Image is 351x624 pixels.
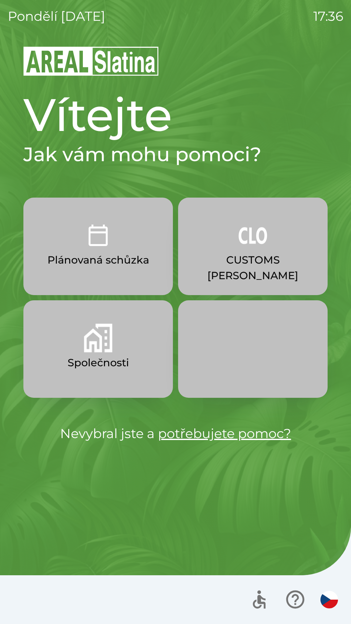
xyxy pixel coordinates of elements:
[47,252,149,268] p: Plánovaná schůzka
[23,87,328,142] h1: Vítejte
[68,355,129,370] p: Společnosti
[194,252,312,283] p: CUSTOMS [PERSON_NAME]
[158,425,291,441] a: potřebujete pomoc?
[84,221,112,250] img: 0ea463ad-1074-4378-bee6-aa7a2f5b9440.png
[23,45,328,77] img: Logo
[23,198,173,295] button: Plánovaná schůzka
[178,198,328,295] button: CUSTOMS [PERSON_NAME]
[313,6,343,26] p: 17:36
[23,300,173,398] button: Společnosti
[23,142,328,166] h2: Jak vám mohu pomoci?
[239,221,267,250] img: 889875ac-0dea-4846-af73-0927569c3e97.png
[23,424,328,443] p: Nevybral jste a
[84,324,112,352] img: 58b4041c-2a13-40f9-aad2-b58ace873f8c.png
[8,6,105,26] p: pondělí [DATE]
[320,591,338,608] img: cs flag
